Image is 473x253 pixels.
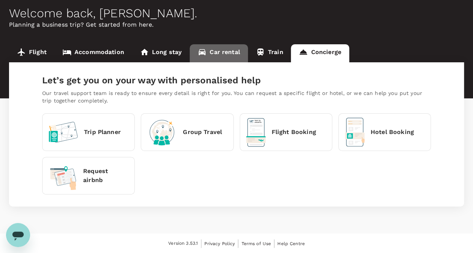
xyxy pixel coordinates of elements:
[55,44,132,62] a: Accommodation
[9,6,464,20] div: Welcome back , [PERSON_NAME] .
[277,241,305,246] span: Help Centre
[291,44,349,62] a: Concierge
[168,240,198,247] span: Version 3.53.1
[204,239,235,248] a: Privacy Policy
[204,241,235,246] span: Privacy Policy
[241,241,271,246] span: Terms of Use
[42,89,431,104] p: Our travel support team is ready to ensure every detail is right for you. You can request a speci...
[241,239,271,248] a: Terms of Use
[371,128,414,137] p: Hotel Booking
[190,44,248,62] a: Car rental
[84,128,121,137] p: Trip Planner
[9,20,464,29] p: Planning a business trip? Get started from here.
[183,128,222,137] p: Group Travel
[6,223,30,247] iframe: Button to launch messaging window
[248,44,291,62] a: Train
[83,167,128,185] p: Request airbnb
[132,44,190,62] a: Long stay
[272,128,316,137] p: Flight Booking
[277,239,305,248] a: Help Centre
[42,74,431,86] h5: Let’s get you on your way with personalised help
[9,44,55,62] a: Flight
